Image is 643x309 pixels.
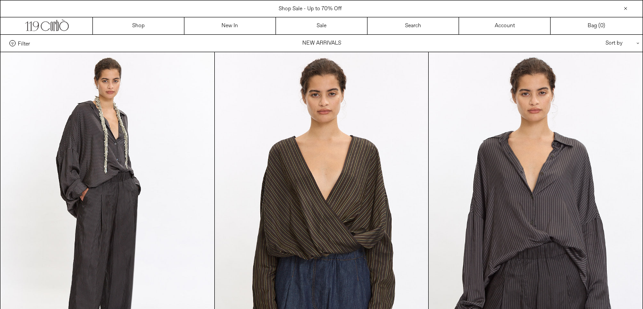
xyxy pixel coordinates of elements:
span: 0 [600,22,603,29]
div: Sort by [553,35,634,52]
a: Bag () [551,17,642,34]
span: ) [600,22,605,30]
a: Shop [93,17,184,34]
a: New In [184,17,276,34]
a: Sale [276,17,367,34]
span: Filter [18,40,30,46]
a: Shop Sale - Up to 70% Off [279,5,342,12]
a: Account [459,17,551,34]
a: Search [367,17,459,34]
